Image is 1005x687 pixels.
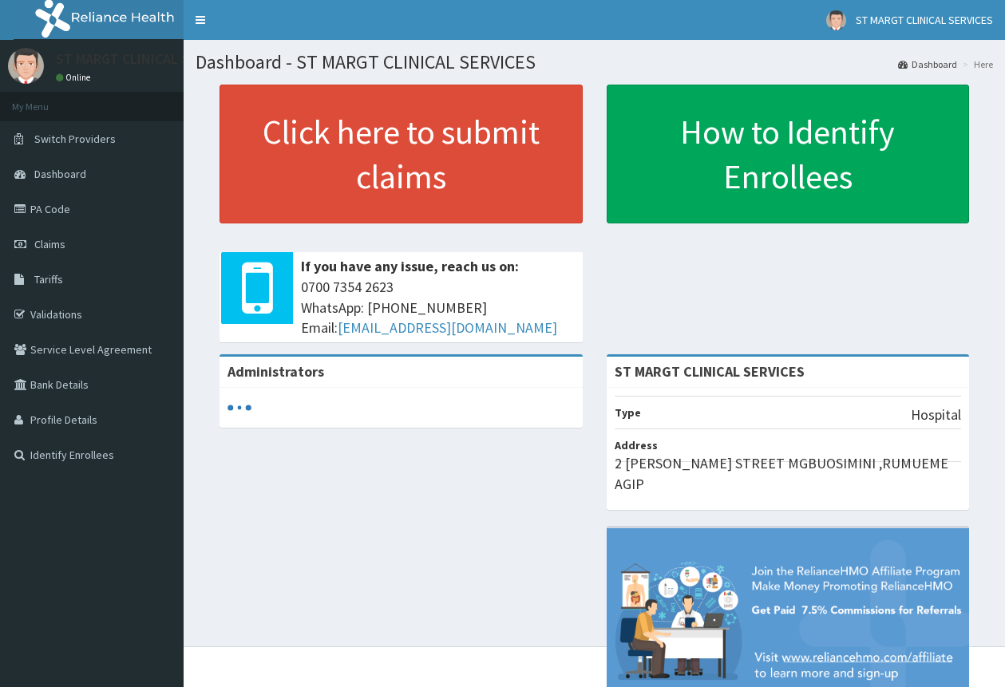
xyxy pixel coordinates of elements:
[34,132,116,146] span: Switch Providers
[911,405,961,425] p: Hospital
[56,72,94,83] a: Online
[615,438,658,452] b: Address
[856,13,993,27] span: ST MARGT CLINICAL SERVICES
[220,85,583,223] a: Click here to submit claims
[228,362,324,381] b: Administrators
[898,57,957,71] a: Dashboard
[8,48,44,84] img: User Image
[615,453,962,494] p: 2 [PERSON_NAME] STREET MGBUOSIMINI ,RUMUEME AGIP
[34,237,65,251] span: Claims
[607,85,970,223] a: How to Identify Enrollees
[826,10,846,30] img: User Image
[301,277,575,338] span: 0700 7354 2623 WhatsApp: [PHONE_NUMBER] Email:
[615,362,805,381] strong: ST MARGT CLINICAL SERVICES
[959,57,993,71] li: Here
[228,396,251,420] svg: audio-loading
[56,52,239,66] p: ST MARGT CLINICAL SERVICES
[301,257,519,275] b: If you have any issue, reach us on:
[196,52,993,73] h1: Dashboard - ST MARGT CLINICAL SERVICES
[338,318,557,337] a: [EMAIL_ADDRESS][DOMAIN_NAME]
[615,405,641,420] b: Type
[34,167,86,181] span: Dashboard
[34,272,63,286] span: Tariffs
